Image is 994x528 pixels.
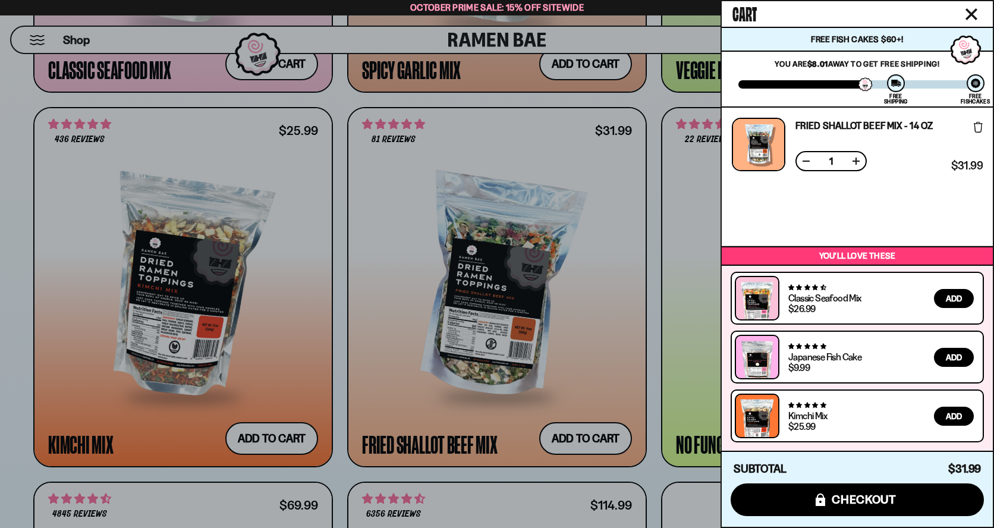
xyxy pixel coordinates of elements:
[811,34,903,45] span: Free Fish Cakes $60+!
[788,351,861,363] a: Japanese Fish Cake
[951,161,983,171] span: $31.99
[731,483,984,516] button: checkout
[962,5,980,23] button: Close cart
[946,353,962,362] span: Add
[946,294,962,303] span: Add
[788,304,815,313] div: $26.99
[732,1,757,24] span: Cart
[410,2,584,13] span: October Prime Sale: 15% off Sitewide
[934,289,974,308] button: Add
[738,59,976,68] p: You are away to get Free Shipping!
[788,422,815,431] div: $25.99
[795,121,933,130] a: Fried Shallot Beef Mix - 14 OZ
[822,156,841,166] span: 1
[788,401,826,409] span: 4.76 stars
[734,463,787,475] h4: Subtotal
[725,250,990,262] p: You’ll love these
[884,93,907,104] div: Free Shipping
[807,59,828,68] strong: $8.01
[788,284,826,291] span: 4.68 stars
[788,292,861,304] a: Classic Seafood Mix
[832,493,897,506] span: checkout
[948,462,981,476] span: $31.99
[934,348,974,367] button: Add
[788,363,810,372] div: $9.99
[788,342,826,350] span: 4.77 stars
[934,407,974,426] button: Add
[946,412,962,420] span: Add
[961,93,990,104] div: Free Fishcakes
[788,410,827,422] a: Kimchi Mix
